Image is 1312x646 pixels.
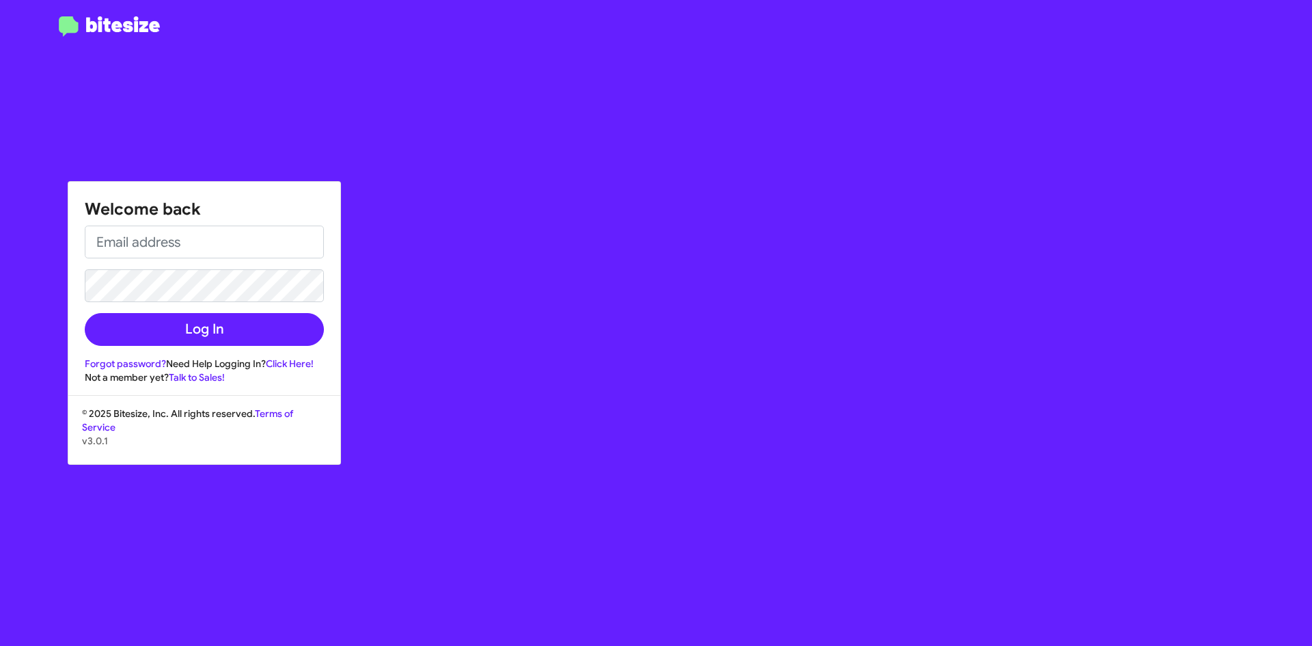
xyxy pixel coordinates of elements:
input: Email address [85,226,324,258]
div: Need Help Logging In? [85,357,324,371]
a: Talk to Sales! [169,371,225,383]
button: Log In [85,313,324,346]
div: Not a member yet? [85,371,324,384]
p: v3.0.1 [82,434,327,448]
div: © 2025 Bitesize, Inc. All rights reserved. [68,407,340,464]
a: Forgot password? [85,358,166,370]
h1: Welcome back [85,198,324,220]
a: Click Here! [266,358,314,370]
